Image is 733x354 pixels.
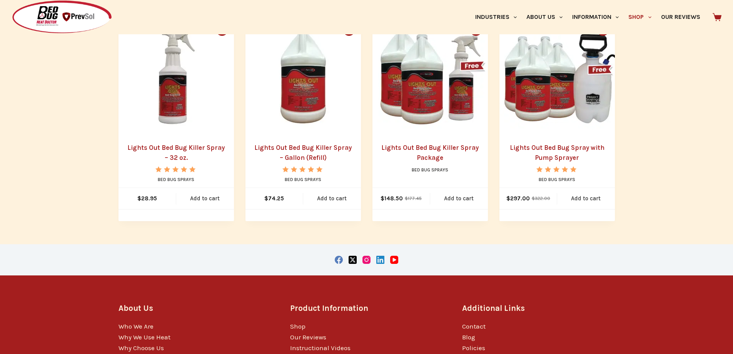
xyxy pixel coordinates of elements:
a: X (Twitter) [349,256,357,264]
a: Who We Are [119,322,154,330]
a: Lights Out Bed Bug Killer Spray – Gallon (Refill) [254,144,352,161]
a: Instagram [362,256,371,264]
bdi: 322.00 [532,196,550,201]
a: Lights Out Bed Bug Spray with Pump Sprayer [510,144,604,161]
bdi: 148.50 [381,195,403,202]
span: $ [264,195,268,202]
div: Rated 5.00 out of 5 [536,166,578,172]
a: Lights Out Bed Bug Killer Spray Package [372,18,488,133]
div: Rated 5.00 out of 5 [282,166,324,172]
img: Lights Out Bed Bug Spray Package with two gallons and one 32 oz [372,18,488,133]
a: Blog [462,333,475,341]
picture: LightsOutPackage [372,18,488,133]
a: Bed Bug Sprays [285,177,321,182]
button: Open LiveChat chat widget [6,3,29,26]
a: Contact [462,322,486,330]
bdi: 74.25 [264,195,284,202]
a: Why Choose Us [119,344,164,352]
span: $ [381,195,384,202]
span: $ [137,195,141,202]
a: Policies [462,344,485,352]
img: Lights Out Bed Bug Killer Spray - 32 oz. [119,18,234,133]
h3: Product Information [290,302,443,314]
a: Facebook [335,256,343,264]
span: Rated out of 5 [282,166,324,190]
a: Add to cart: “Lights Out Bed Bug Killer Spray - 32 oz.” [176,188,234,209]
bdi: 297.00 [506,195,530,202]
a: Add to cart: “Lights Out Bed Bug Killer Spray - Gallon (Refill)” [303,188,361,209]
h3: About Us [119,302,271,314]
a: Add to cart: “Lights Out Bed Bug Spray with Pump Sprayer” [557,188,615,209]
a: Our Reviews [290,333,326,341]
a: Add to cart: “Lights Out Bed Bug Killer Spray Package” [430,188,488,209]
span: Rated out of 5 [536,166,578,190]
a: Bed Bug Sprays [158,177,194,182]
a: Lights Out Bed Bug Killer Spray – 32 oz. [127,144,225,161]
a: Why We Use Heat [119,333,170,341]
a: Lights Out Bed Bug Spray with Pump Sprayer [499,18,615,133]
bdi: 177.45 [405,196,422,201]
picture: lights-out-qt-sprayer [119,18,234,133]
span: Rated out of 5 [155,166,197,190]
span: $ [506,195,510,202]
bdi: 28.95 [137,195,157,202]
span: $ [532,196,535,201]
a: Lights Out Bed Bug Killer Spray Package [381,144,479,161]
a: Bed Bug Sprays [412,167,448,173]
span: $ [405,196,408,201]
a: Instructional Videos [290,344,351,352]
picture: lights-out-gallon [245,18,361,133]
a: LinkedIn [376,256,384,264]
a: Shop [290,322,306,330]
a: YouTube [390,256,398,264]
h3: Additional Links [462,302,615,314]
div: Rated 5.00 out of 5 [155,166,197,172]
a: Bed Bug Sprays [539,177,575,182]
img: Lights Out Bed Bug Killer Spray - Gallon (Refill) [245,18,361,133]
